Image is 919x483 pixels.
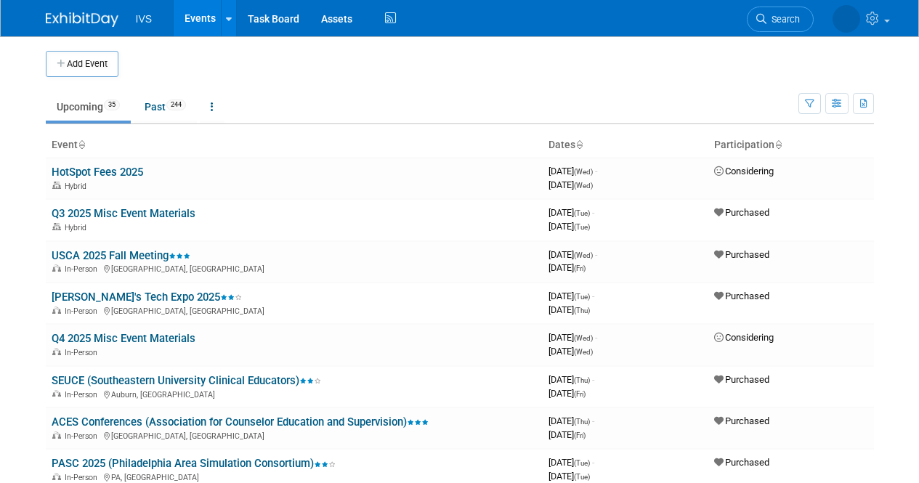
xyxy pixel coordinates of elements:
[52,388,537,399] div: Auburn, [GEOGRAPHIC_DATA]
[52,304,537,316] div: [GEOGRAPHIC_DATA], [GEOGRAPHIC_DATA]
[574,264,586,272] span: (Fri)
[574,209,590,217] span: (Tue)
[548,471,590,482] span: [DATE]
[595,249,597,260] span: -
[52,291,242,304] a: [PERSON_NAME]'s Tech Expo 2025
[592,291,594,301] span: -
[548,166,597,176] span: [DATE]
[548,249,597,260] span: [DATE]
[548,388,586,399] span: [DATE]
[543,133,708,158] th: Dates
[592,415,594,426] span: -
[595,332,597,343] span: -
[574,182,593,190] span: (Wed)
[595,166,597,176] span: -
[65,264,102,274] span: In-Person
[46,93,131,121] a: Upcoming35
[574,307,590,314] span: (Thu)
[65,390,102,399] span: In-Person
[548,262,586,273] span: [DATE]
[65,223,91,232] span: Hybrid
[574,459,590,467] span: (Tue)
[574,418,590,426] span: (Thu)
[52,182,61,189] img: Hybrid Event
[65,473,102,482] span: In-Person
[52,390,61,397] img: In-Person Event
[714,249,769,260] span: Purchased
[52,307,61,314] img: In-Person Event
[574,348,593,356] span: (Wed)
[714,207,769,218] span: Purchased
[574,293,590,301] span: (Tue)
[548,304,590,315] span: [DATE]
[592,207,594,218] span: -
[52,348,61,355] img: In-Person Event
[65,431,102,441] span: In-Person
[52,264,61,272] img: In-Person Event
[548,429,586,440] span: [DATE]
[548,346,593,357] span: [DATE]
[65,182,91,191] span: Hybrid
[548,415,594,426] span: [DATE]
[714,291,769,301] span: Purchased
[65,348,102,357] span: In-Person
[708,133,874,158] th: Participation
[78,139,85,150] a: Sort by Event Name
[52,223,61,230] img: Hybrid Event
[52,166,143,179] a: HotSpot Fees 2025
[574,251,593,259] span: (Wed)
[52,249,190,262] a: USCA 2025 Fall Meeting
[714,166,774,176] span: Considering
[52,431,61,439] img: In-Person Event
[52,457,336,470] a: PASC 2025 (Philadelphia Area Simulation Consortium)
[52,207,195,220] a: Q3 2025 Misc Event Materials
[574,223,590,231] span: (Tue)
[714,415,769,426] span: Purchased
[46,51,118,77] button: Add Event
[714,457,769,468] span: Purchased
[136,13,153,25] span: IVS
[166,100,186,110] span: 244
[574,168,593,176] span: (Wed)
[592,374,594,385] span: -
[134,93,197,121] a: Past244
[52,332,195,345] a: Q4 2025 Misc Event Materials
[574,390,586,398] span: (Fri)
[548,457,594,468] span: [DATE]
[548,221,590,232] span: [DATE]
[592,457,594,468] span: -
[52,415,429,429] a: ACES Conferences (Association for Counselor Education and Supervision)
[548,179,593,190] span: [DATE]
[548,374,594,385] span: [DATE]
[548,207,594,218] span: [DATE]
[46,133,543,158] th: Event
[574,473,590,481] span: (Tue)
[52,374,321,387] a: SEUCE (Southeastern University Clinical Educators)
[833,5,860,33] img: Carrie Rhoads
[714,374,769,385] span: Purchased
[574,431,586,439] span: (Fri)
[52,429,537,441] div: [GEOGRAPHIC_DATA], [GEOGRAPHIC_DATA]
[574,334,593,342] span: (Wed)
[52,473,61,480] img: In-Person Event
[548,332,597,343] span: [DATE]
[52,471,537,482] div: PA, [GEOGRAPHIC_DATA]
[46,12,118,27] img: ExhibitDay
[575,139,583,150] a: Sort by Start Date
[548,291,594,301] span: [DATE]
[104,100,120,110] span: 35
[714,332,774,343] span: Considering
[574,376,590,384] span: (Thu)
[774,139,782,150] a: Sort by Participation Type
[766,14,800,25] span: Search
[65,307,102,316] span: In-Person
[52,262,537,274] div: [GEOGRAPHIC_DATA], [GEOGRAPHIC_DATA]
[747,7,814,32] a: Search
